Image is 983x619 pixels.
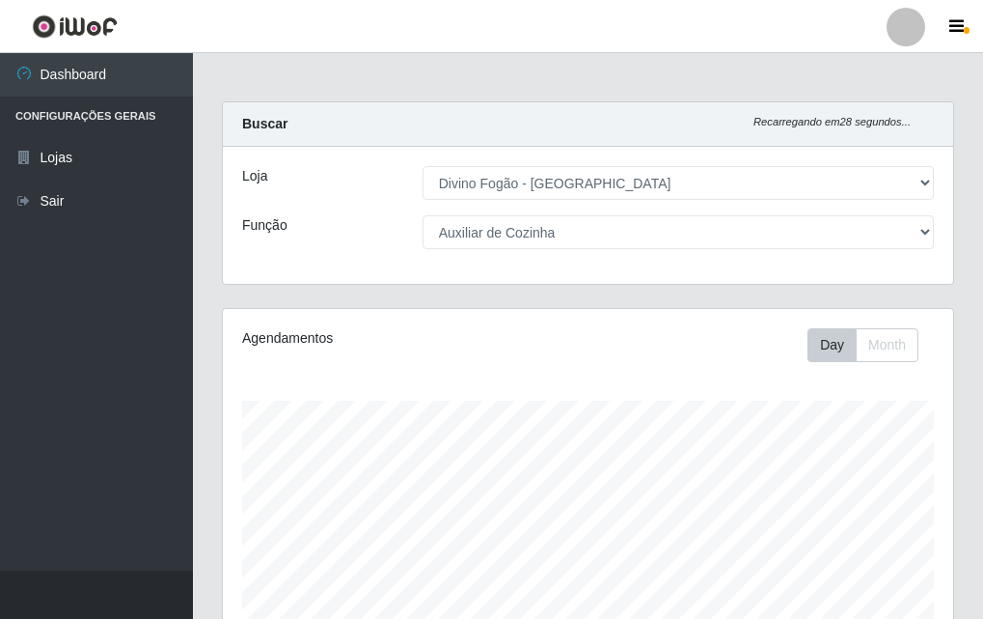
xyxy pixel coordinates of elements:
img: CoreUI Logo [32,14,118,39]
button: Day [807,328,857,362]
label: Função [242,215,287,236]
div: Agendamentos [242,328,513,349]
i: Recarregando em 28 segundos... [753,116,911,127]
button: Month [856,328,918,362]
label: Loja [242,166,267,186]
div: Toolbar with button groups [807,328,934,362]
strong: Buscar [242,116,287,131]
div: First group [807,328,918,362]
